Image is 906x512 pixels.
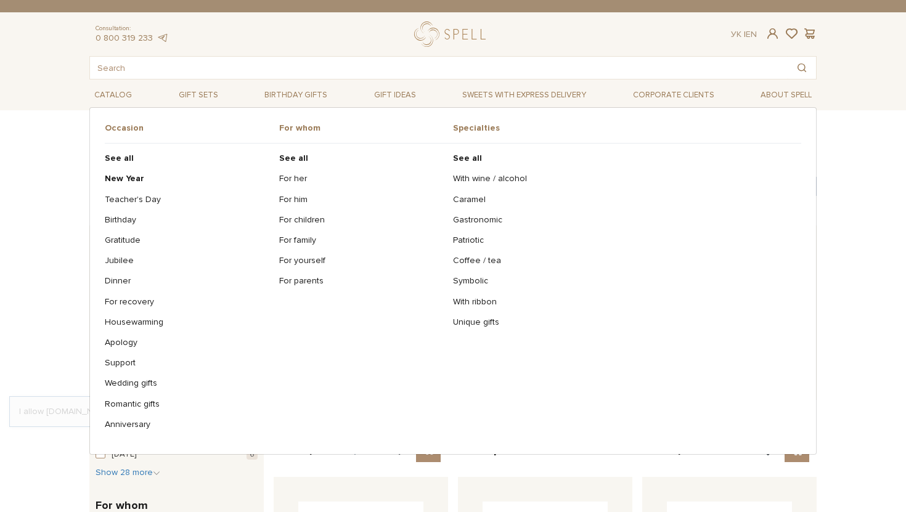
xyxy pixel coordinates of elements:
a: Patriotic [453,235,792,246]
div: Catalog [89,107,817,455]
a: logo [414,22,491,47]
a: See all [453,153,792,164]
a: For family [279,235,444,246]
a: Catalog [89,86,137,105]
a: For him [279,194,444,205]
a: See all [279,153,444,164]
a: Coffee / tea [453,255,792,266]
a: With wine / alcohol [453,173,792,184]
a: New Year [105,173,270,184]
b: See all [453,153,482,163]
a: Gratitude [105,235,270,246]
a: Birthday gifts [259,86,332,105]
a: Unique gifts [453,317,792,328]
a: Support [105,357,270,368]
a: For children [279,214,444,226]
a: Gift sets [174,86,223,105]
input: Search [90,57,788,79]
span: Occasion [105,123,279,134]
button: Show 28 more [96,466,160,479]
a: Apology [105,337,270,348]
span: Show 28 more [96,467,160,477]
a: Housewarming [105,317,270,328]
a: Teacher's Day [105,194,270,205]
div: En [731,29,757,40]
a: For yourself [279,255,444,266]
a: Symbolic [453,275,792,286]
span: Specialties [453,123,801,134]
a: Corporate clients [628,86,719,105]
a: For parents [279,275,444,286]
a: 0 800 319 233 [96,33,153,43]
a: telegram [156,33,168,43]
b: See all [105,153,134,163]
button: Search [788,57,816,79]
a: Gastronomic [453,214,792,226]
span: | [744,29,746,39]
b: New Year [105,173,144,184]
a: Romantic gifts [105,399,270,410]
a: Caramel [453,194,792,205]
a: With ribbon [453,296,792,307]
a: Birthday [105,214,270,226]
a: Jubilee [105,255,270,266]
a: Sweets with express delivery [457,84,591,105]
a: For recovery [105,296,270,307]
b: See all [279,153,308,163]
a: Ук [731,29,741,39]
span: 659 грн. [330,445,366,455]
span: 6 [247,449,258,460]
div: I allow [DOMAIN_NAME] to use [10,406,249,417]
a: Wedding gifts [105,378,270,389]
a: About Spell [756,86,817,105]
a: Anniversary [105,419,270,430]
a: Dinner [105,275,270,286]
a: See all [105,153,270,164]
span: Consultation: [96,25,168,33]
span: For whom [279,123,454,134]
a: Gift ideas [369,86,421,105]
a: For her [279,173,444,184]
